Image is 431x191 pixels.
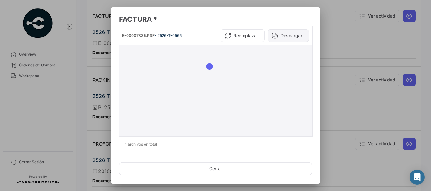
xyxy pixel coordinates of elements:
span: E-00007835.PDF [122,33,155,38]
button: Cerrar [119,162,312,175]
button: Descargar [268,29,309,42]
button: Reemplazar [221,29,265,42]
div: 1 archivos en total [119,137,312,152]
span: - 2526-T-0565 [155,33,182,38]
h3: FACTURA * [119,15,312,24]
div: Abrir Intercom Messenger [410,170,425,185]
